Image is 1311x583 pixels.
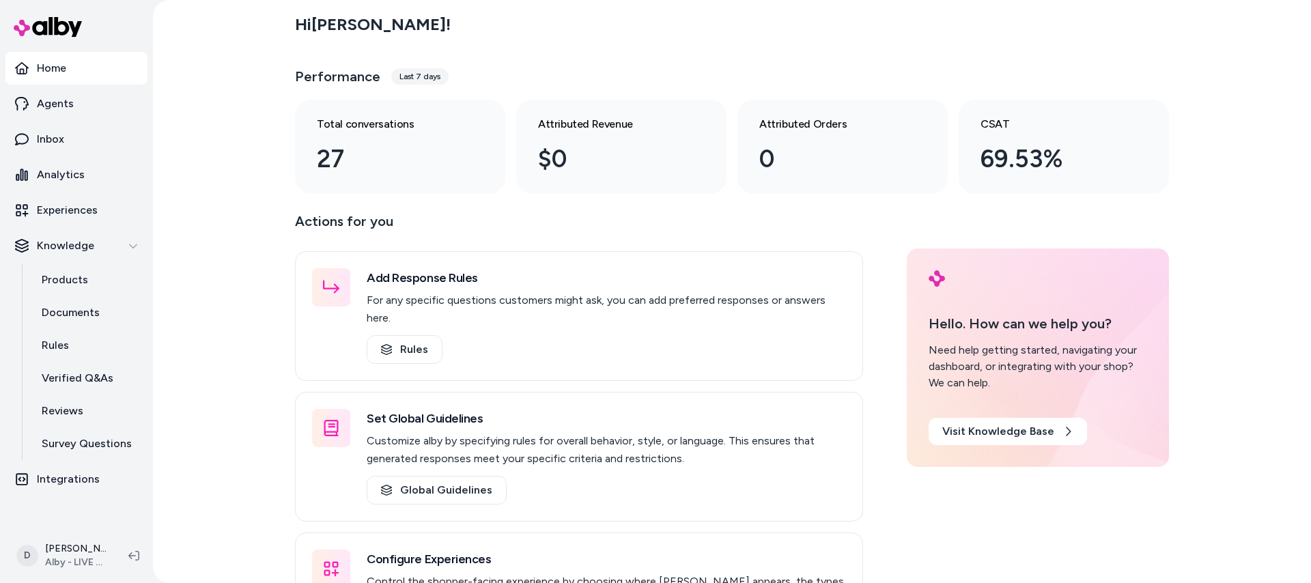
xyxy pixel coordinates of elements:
a: Attributed Revenue $0 [516,100,727,194]
a: Rules [28,329,147,362]
p: For any specific questions customers might ask, you can add preferred responses or answers here. [367,291,846,327]
a: Reviews [28,395,147,427]
h3: Configure Experiences [367,550,846,569]
h3: Set Global Guidelines [367,409,846,428]
div: $0 [538,141,683,177]
p: Home [37,60,66,76]
a: Visit Knowledge Base [929,418,1087,445]
p: Hello. How can we help you? [929,313,1147,334]
p: Reviews [42,403,83,419]
p: Verified Q&As [42,370,113,386]
img: alby Logo [929,270,945,287]
p: Survey Questions [42,436,132,452]
h3: Add Response Rules [367,268,846,287]
img: alby Logo [14,17,82,37]
p: Documents [42,304,100,321]
p: Inbox [37,131,64,147]
p: Analytics [37,167,85,183]
a: Integrations [5,463,147,496]
button: Knowledge [5,229,147,262]
p: Integrations [37,471,100,487]
h3: Total conversations [317,116,462,132]
div: 69.53% [981,141,1125,177]
a: Documents [28,296,147,329]
p: Agents [37,96,74,112]
p: Customize alby by specifying rules for overall behavior, style, or language. This ensures that ge... [367,432,846,468]
h3: Attributed Orders [759,116,904,132]
h3: Attributed Revenue [538,116,683,132]
span: Alby - LIVE on [DOMAIN_NAME] [45,556,107,569]
button: D[PERSON_NAME]Alby - LIVE on [DOMAIN_NAME] [8,534,117,578]
a: Rules [367,335,442,364]
div: 0 [759,141,904,177]
a: Global Guidelines [367,476,507,504]
p: Rules [42,337,69,354]
h3: Performance [295,67,380,86]
a: Analytics [5,158,147,191]
h2: Hi [PERSON_NAME] ! [295,14,451,35]
a: Products [28,264,147,296]
a: Verified Q&As [28,362,147,395]
p: Products [42,272,88,288]
h3: CSAT [981,116,1125,132]
div: Need help getting started, navigating your dashboard, or integrating with your shop? We can help. [929,342,1147,391]
p: Actions for you [295,210,863,243]
a: CSAT 69.53% [959,100,1169,194]
p: Experiences [37,202,98,218]
a: Survey Questions [28,427,147,460]
a: Inbox [5,123,147,156]
a: Attributed Orders 0 [737,100,948,194]
a: Total conversations 27 [295,100,505,194]
a: Agents [5,87,147,120]
p: [PERSON_NAME] [45,542,107,556]
a: Home [5,52,147,85]
span: D [16,545,38,567]
a: Experiences [5,194,147,227]
div: Last 7 days [391,68,449,85]
div: 27 [317,141,462,177]
p: Knowledge [37,238,94,254]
